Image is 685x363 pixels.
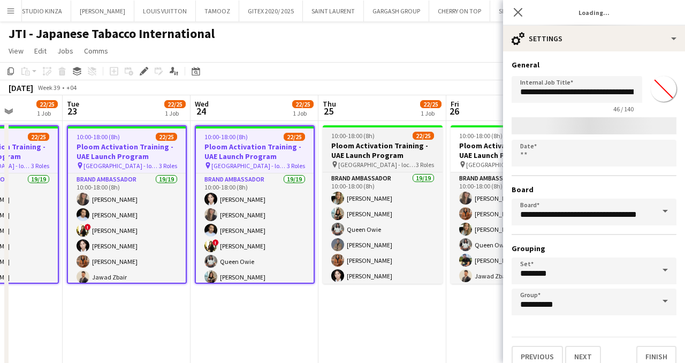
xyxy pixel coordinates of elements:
span: 22/25 [156,133,177,141]
h3: General [512,60,676,70]
span: Jobs [57,46,73,56]
div: 1 Job [421,109,441,117]
a: Comms [80,44,112,58]
h3: Ploom Activation Training - UAE Launch Program [196,142,314,161]
div: 1 Job [165,109,185,117]
span: Tue [67,99,79,109]
span: ! [85,224,91,230]
app-job-card: 10:00-18:00 (8h)22/25Ploom Activation Training - UAE Launch Program [GEOGRAPHIC_DATA] - locations... [195,125,315,284]
span: Comms [84,46,108,56]
span: Fri [451,99,459,109]
span: [GEOGRAPHIC_DATA] - locations TBC [211,162,287,170]
span: Edit [34,46,47,56]
span: 22/25 [28,133,49,141]
span: [GEOGRAPHIC_DATA] - locations TBC [338,161,416,169]
button: TAMOOZ [196,1,239,21]
button: STUDIO KINZA [13,1,71,21]
h3: Ploom Activation Training - UAE Launch Program [451,141,570,160]
h3: Ploom Activation Training - UAE Launch Program [68,142,186,161]
button: GITEX 2020/ 2025 [239,1,303,21]
span: 10:00-18:00 (8h) [331,132,375,140]
div: +04 [66,84,77,92]
a: Edit [30,44,51,58]
h3: Board [512,185,676,194]
div: [DATE] [9,82,33,93]
h3: Grouping [512,244,676,253]
span: 24 [193,105,209,117]
app-job-card: 10:00-18:00 (8h)22/25Ploom Activation Training - UAE Launch Program [GEOGRAPHIC_DATA] - locations... [323,125,443,284]
span: 22/25 [164,100,186,108]
button: SELECTION ARTS [490,1,554,21]
span: 22/25 [36,100,58,108]
button: CHERRY ON TOP [429,1,490,21]
span: 23 [65,105,79,117]
span: 26 [449,105,459,117]
span: 10:00-18:00 (8h) [77,133,120,141]
h3: Ploom Activation Training - UAE Launch Program [323,141,443,160]
div: 1 Job [37,109,57,117]
button: SAINT LAURENT [303,1,364,21]
span: 22/25 [292,100,314,108]
span: ! [212,239,219,246]
a: Jobs [53,44,78,58]
button: GARGASH GROUP [364,1,429,21]
span: 22/25 [413,132,434,140]
div: 1 Job [293,109,313,117]
span: [GEOGRAPHIC_DATA] - locations TBC [83,162,159,170]
button: [PERSON_NAME] [71,1,134,21]
h1: JTI - Japanese Tabacco International [9,26,215,42]
span: [GEOGRAPHIC_DATA] - locations TBC [466,161,544,169]
span: Week 39 [35,84,62,92]
span: 46 / 140 [605,105,642,113]
span: 10:00-18:00 (8h) [459,132,503,140]
span: 10:00-18:00 (8h) [204,133,248,141]
span: 22/25 [284,133,305,141]
span: 3 Roles [416,161,434,169]
a: View [4,44,28,58]
app-job-card: 10:00-18:00 (8h)22/25Ploom Activation Training - UAE Launch Program [GEOGRAPHIC_DATA] - locations... [451,125,570,284]
span: 3 Roles [31,162,49,170]
span: View [9,46,24,56]
span: 3 Roles [287,162,305,170]
span: 25 [321,105,336,117]
span: Wed [195,99,209,109]
span: 22/25 [420,100,442,108]
app-job-card: 10:00-18:00 (8h)22/25Ploom Activation Training - UAE Launch Program [GEOGRAPHIC_DATA] - locations... [67,125,187,284]
button: LOUIS VUITTON [134,1,196,21]
span: Thu [323,99,336,109]
span: 3 Roles [159,162,177,170]
div: Settings [503,26,685,51]
h3: Loading... [503,5,685,19]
